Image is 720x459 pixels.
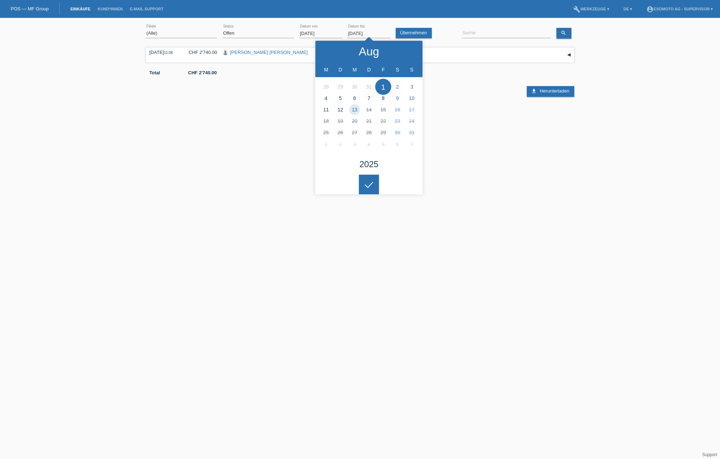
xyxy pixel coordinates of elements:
div: auf-/zuklappen [564,50,574,60]
a: Übernehmen [396,28,432,38]
a: POS — MF Group [11,6,49,11]
a: account_circleEsomoto AG - Supervisor ▾ [643,7,716,11]
a: DE ▾ [620,7,636,11]
a: Kund*innen [94,7,126,11]
div: 2025 [359,160,378,169]
a: buildWerkzeuge ▾ [570,7,613,11]
i: account_circle [646,6,654,13]
i: search [561,30,566,36]
a: download Herunterladen [527,86,574,97]
a: [PERSON_NAME] [PERSON_NAME] [230,50,307,55]
i: download [531,88,537,94]
a: E-Mail Support [126,7,167,11]
div: Aug [359,46,379,57]
i: build [573,6,580,13]
a: Einkäufe [67,7,94,11]
span: 11:06 [164,51,173,55]
a: Support [702,452,717,457]
div: CHF 2'740.00 [183,50,217,55]
div: [DATE] [149,50,178,55]
a: search [556,28,571,39]
b: CHF 2'740.00 [188,70,217,75]
b: Total [149,70,160,75]
span: Herunterladen [540,88,569,94]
